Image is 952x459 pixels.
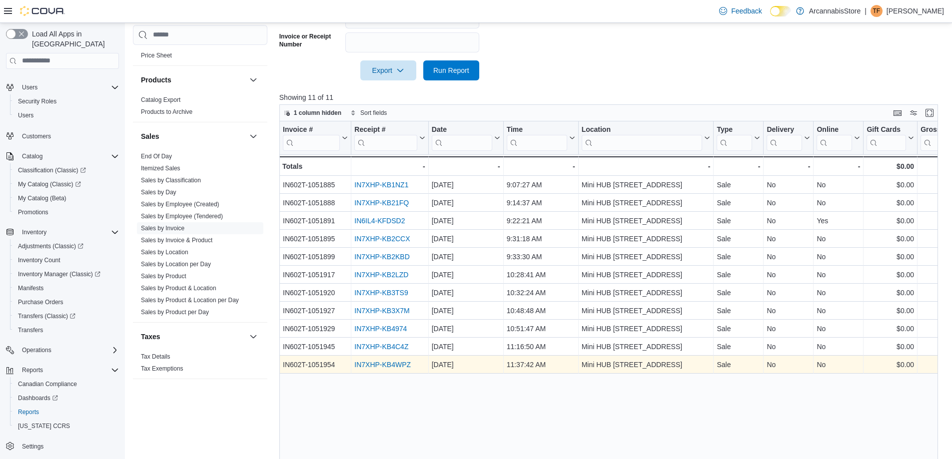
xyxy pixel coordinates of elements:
button: Purchase Orders [10,295,123,309]
h3: Sales [141,131,159,141]
span: Customers [22,132,51,140]
div: Date [431,125,492,151]
span: Inventory [18,226,119,238]
div: Thamiris Ferreira [871,5,883,17]
a: IN7XHP-KB21FQ [354,199,409,207]
div: 10:51:47 AM [506,323,575,335]
span: Load All Apps in [GEOGRAPHIC_DATA] [28,29,119,49]
div: Type [717,125,752,135]
div: [DATE] [431,251,500,263]
div: No [767,215,810,227]
div: Delivery [767,125,802,135]
button: Invoice # [283,125,348,151]
span: Inventory [22,228,46,236]
div: Sale [717,305,760,317]
button: Enter fullscreen [924,107,936,119]
span: Transfers [14,324,119,336]
span: Operations [22,346,51,354]
a: Transfers (Classic) [10,309,123,323]
h3: Products [141,75,171,85]
span: My Catalog (Beta) [18,194,66,202]
button: Inventory Count [10,253,123,267]
div: - [506,160,575,172]
div: No [767,323,810,335]
button: Receipt # [354,125,425,151]
div: Sale [717,251,760,263]
h3: Taxes [141,332,160,342]
div: Sale [717,215,760,227]
span: Adjustments (Classic) [18,242,83,250]
p: | [865,5,867,17]
span: Reports [22,366,43,374]
button: Promotions [10,205,123,219]
a: Dashboards [10,391,123,405]
button: My Catalog (Beta) [10,191,123,205]
div: No [817,233,860,245]
button: Catalog [2,149,123,163]
div: [DATE] [431,233,500,245]
button: Security Roles [10,94,123,108]
div: Mini HUB [STREET_ADDRESS] [581,287,710,299]
span: Operations [18,344,119,356]
span: Manifests [14,282,119,294]
button: Products [247,74,259,86]
span: Transfers [18,326,43,334]
a: Classification (Classic) [14,164,90,176]
div: Time [506,125,567,151]
div: IN602T-1051917 [283,269,348,281]
a: Transfers (Classic) [14,310,79,322]
span: Customers [18,129,119,142]
a: Inventory Manager (Classic) [14,268,104,280]
div: Receipt # [354,125,417,135]
a: Adjustments (Classic) [10,239,123,253]
a: Dashboards [14,392,62,404]
div: [DATE] [431,197,500,209]
a: Sales by Product [141,273,186,280]
button: Display options [908,107,920,119]
span: Dashboards [14,392,119,404]
div: - [354,160,425,172]
div: [DATE] [431,323,500,335]
a: Tax Exemptions [141,365,183,372]
span: Sales by Product [141,272,186,280]
button: Sort fields [346,107,391,119]
div: $0.00 [867,179,914,191]
a: IN7XHP-KB2KBD [354,253,409,261]
button: Inventory [18,226,50,238]
input: Dark Mode [770,6,791,16]
div: IN602T-1051899 [283,251,348,263]
button: Sales [247,130,259,142]
div: - [431,160,500,172]
span: Sort fields [360,109,387,117]
a: Users [14,109,37,121]
span: End Of Day [141,152,172,160]
div: Time [506,125,567,135]
a: My Catalog (Classic) [10,177,123,191]
button: Reports [18,364,47,376]
a: IN7XHP-KB2LZD [354,271,408,279]
a: Sales by Classification [141,177,201,184]
span: My Catalog (Classic) [14,178,119,190]
div: Sales [133,150,267,322]
div: No [817,179,860,191]
div: 10:48:48 AM [506,305,575,317]
button: Operations [2,343,123,357]
div: 9:22:21 AM [506,215,575,227]
a: Sales by Product per Day [141,309,209,316]
div: No [817,251,860,263]
div: [DATE] [431,287,500,299]
span: Users [14,109,119,121]
div: Date [431,125,492,135]
button: Keyboard shortcuts [892,107,904,119]
a: IN7XHP-KB4WPZ [354,361,411,369]
span: Sales by Classification [141,176,201,184]
div: No [817,287,860,299]
span: [US_STATE] CCRS [18,422,70,430]
label: Invoice or Receipt Number [279,32,341,48]
div: No [767,197,810,209]
span: Washington CCRS [14,420,119,432]
div: 10:28:41 AM [506,269,575,281]
div: Mini HUB [STREET_ADDRESS] [581,251,710,263]
span: Dashboards [18,394,58,402]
